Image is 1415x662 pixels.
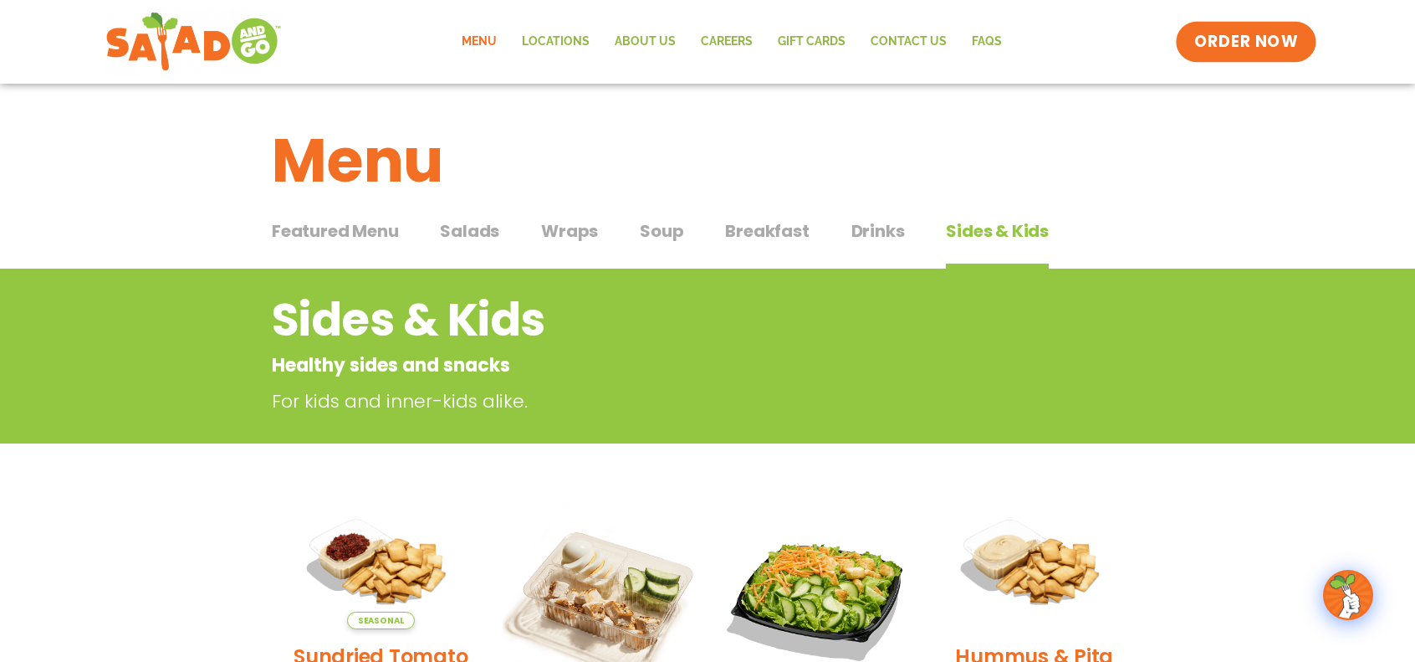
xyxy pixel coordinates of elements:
[449,23,509,61] a: Menu
[347,612,415,629] span: Seasonal
[959,23,1014,61] a: FAQs
[946,218,1049,244] span: Sides & Kids
[440,218,499,244] span: Salads
[509,23,602,61] a: Locations
[272,286,1009,354] h2: Sides & Kids
[541,218,598,244] span: Wraps
[272,115,1143,206] h1: Menu
[725,218,809,244] span: Breakfast
[284,500,478,629] img: Product photo for Sundried Tomato Hummus & Pita Chips
[1325,572,1372,618] img: wpChatIcon
[272,352,1009,379] p: Healthy sides and snacks
[851,218,905,244] span: Drinks
[105,8,282,75] img: new-SAG-logo-768×292
[272,218,398,244] span: Featured Menu
[1176,22,1316,62] a: ORDER NOW
[765,23,858,61] a: GIFT CARDS
[858,23,959,61] a: Contact Us
[272,387,1016,415] p: For kids and inner-kids alike.
[640,218,683,244] span: Soup
[272,213,1143,269] div: Tabbed content
[938,500,1131,629] img: Product photo for Hummus & Pita Chips
[602,23,688,61] a: About Us
[1194,31,1298,53] span: ORDER NOW
[449,23,1014,61] nav: Menu
[688,23,765,61] a: Careers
